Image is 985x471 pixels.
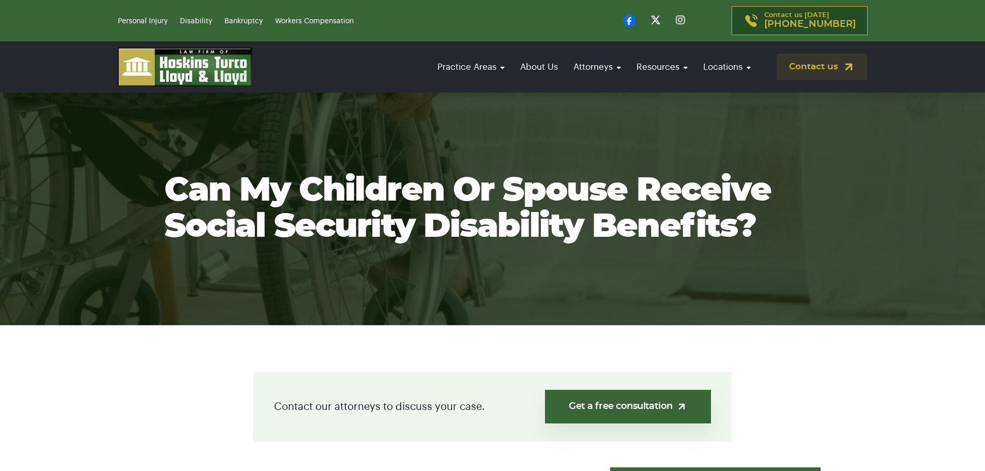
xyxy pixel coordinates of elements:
[777,54,868,80] a: Contact us
[164,173,821,245] h1: Can my Children or Spouse Receive Social Security Disability Benefits?
[253,372,732,442] div: Contact our attorneys to discuss your case.
[224,18,263,25] a: Bankruptcy
[432,52,510,82] a: Practice Areas
[180,18,212,25] a: Disability
[732,6,868,35] a: Contact us [DATE][PHONE_NUMBER]
[676,401,687,412] img: arrow-up-right-light.svg
[515,52,563,82] a: About Us
[631,52,693,82] a: Resources
[568,52,626,82] a: Attorneys
[764,19,856,29] span: [PHONE_NUMBER]
[764,12,856,29] p: Contact us [DATE]
[698,52,756,82] a: Locations
[545,390,711,423] a: Get a free consultation
[118,18,168,25] a: Personal Injury
[275,18,354,25] a: Workers Compensation
[118,48,252,86] img: logo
